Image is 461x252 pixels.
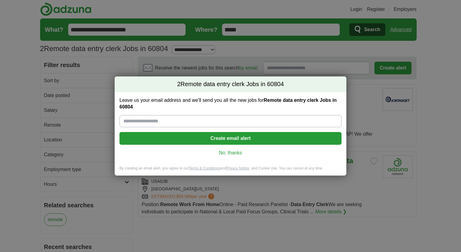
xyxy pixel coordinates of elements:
[119,97,342,110] label: Leave us your email address and we'll send you all the new jobs for
[226,166,250,170] a: Privacy Notice
[177,80,180,89] span: 2
[119,132,342,145] button: Create email alert
[124,150,337,156] a: No, thanks
[119,98,337,109] strong: Remote data entry clerk Jobs in 60804
[189,166,220,170] a: Terms & Conditions
[115,76,346,92] h2: Remote data entry clerk Jobs in 60804
[115,166,346,176] div: By creating an email alert, you agree to our and , and Cookie Use. You can cancel at any time.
